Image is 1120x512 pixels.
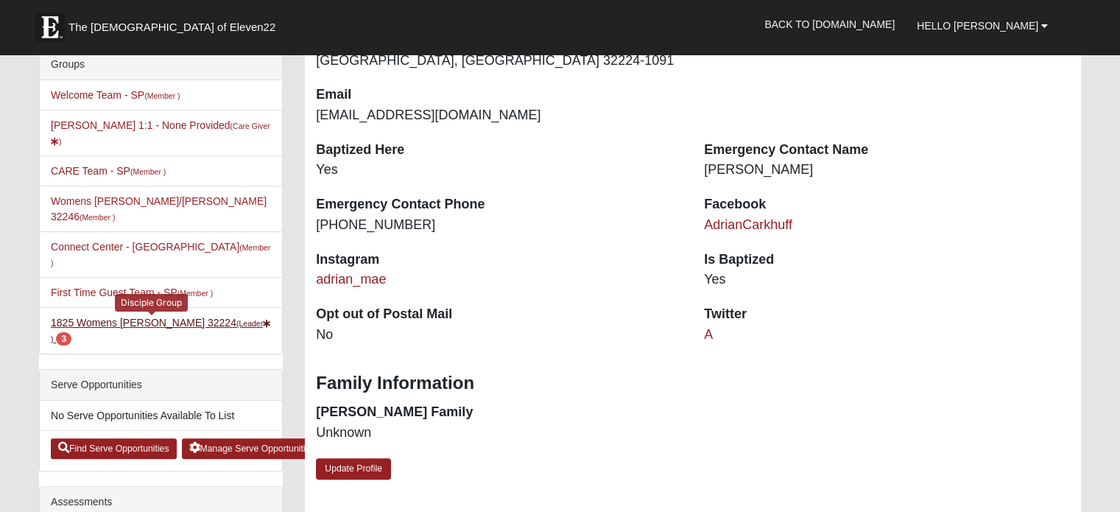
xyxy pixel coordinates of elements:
dt: Emergency Contact Phone [316,195,682,214]
dt: Opt out of Postal Mail [316,305,682,324]
a: Womens [PERSON_NAME]/[PERSON_NAME] 32246(Member ) [51,195,267,222]
div: Groups [40,49,282,80]
a: Connect Center - [GEOGRAPHIC_DATA](Member ) [51,241,270,268]
span: The [DEMOGRAPHIC_DATA] of Eleven22 [68,20,275,35]
div: Serve Opportunities [40,370,282,401]
div: Disciple Group [115,294,188,311]
a: Manage Serve Opportunities [182,438,323,459]
a: Welcome Team - SP(Member ) [51,89,180,101]
span: number of pending members [56,332,71,346]
dt: Email [316,85,682,105]
a: Find Serve Opportunities [51,438,177,459]
dt: Is Baptized [704,250,1070,270]
small: (Member ) [80,213,115,222]
dd: [PERSON_NAME] [704,161,1070,180]
small: (Care Giver ) [51,122,270,146]
dt: Baptized Here [316,141,682,160]
a: A [704,327,713,342]
small: (Member ) [130,167,166,176]
a: First Time Guest Team - SP(Member ) [51,287,213,298]
dd: [PHONE_NUMBER] [316,216,682,235]
dt: [PERSON_NAME] Family [316,403,682,422]
a: Back to [DOMAIN_NAME] [753,6,906,43]
li: No Serve Opportunities Available To List [40,401,282,431]
a: CARE Team - SP(Member ) [51,165,166,177]
dd: Unknown [316,424,682,443]
a: [PERSON_NAME] 1:1 - None Provided(Care Giver) [51,119,270,147]
dd: Yes [316,161,682,180]
dt: Emergency Contact Name [704,141,1070,160]
dt: Twitter [704,305,1070,324]
span: Hello [PERSON_NAME] [917,20,1038,32]
dd: No [316,326,682,345]
a: Hello [PERSON_NAME] [906,7,1059,44]
img: Eleven22 logo [35,13,65,42]
h3: Family Information [316,373,1070,394]
a: Update Profile [316,458,391,480]
a: AdrianCarkhuff [704,217,792,232]
small: (Member ) [177,289,213,298]
a: adrian_mae [316,272,386,287]
a: 1825 Womens [PERSON_NAME] 32224(Leader) 3 [51,317,271,344]
small: (Member ) [144,91,180,100]
dt: Facebook [704,195,1070,214]
dd: Yes [704,270,1070,290]
a: The [DEMOGRAPHIC_DATA] of Eleven22 [28,5,323,42]
dt: Instagram [316,250,682,270]
dd: [EMAIL_ADDRESS][DOMAIN_NAME] [316,106,682,125]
